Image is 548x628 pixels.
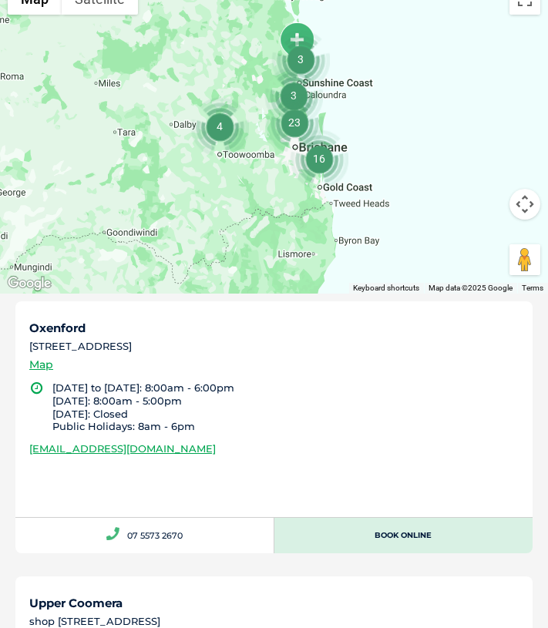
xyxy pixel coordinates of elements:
button: Map camera controls [509,189,540,220]
span: Map data ©2025 Google [429,284,513,292]
div: 4 [190,97,249,156]
a: 07 5573 2670 [15,518,274,553]
h5: Oxenford [29,322,519,334]
button: Drag Pegman onto the map to open Street View [509,244,540,275]
a: Terms (opens in new tab) [522,284,543,292]
img: Google [4,274,55,294]
div: 23 [265,93,324,152]
div: 16 [290,129,348,188]
div: 3 [264,66,323,125]
a: [EMAIL_ADDRESS][DOMAIN_NAME] [29,442,216,455]
div: 3 [271,30,330,89]
li: [DATE] to [DATE]: 8:00am - 6:00pm [DATE]: 8:00am - 5:00pm [DATE]: Closed Public Holidays: 8am - 6pm [52,381,519,434]
li: [STREET_ADDRESS] [29,339,519,354]
h5: Upper Coomera [29,597,519,609]
button: Keyboard shortcuts [353,283,419,294]
a: Book Online [274,518,533,553]
a: Map [29,356,53,374]
a: Click to see this area on Google Maps [4,274,55,294]
div: Noosa Civic [277,22,316,64]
